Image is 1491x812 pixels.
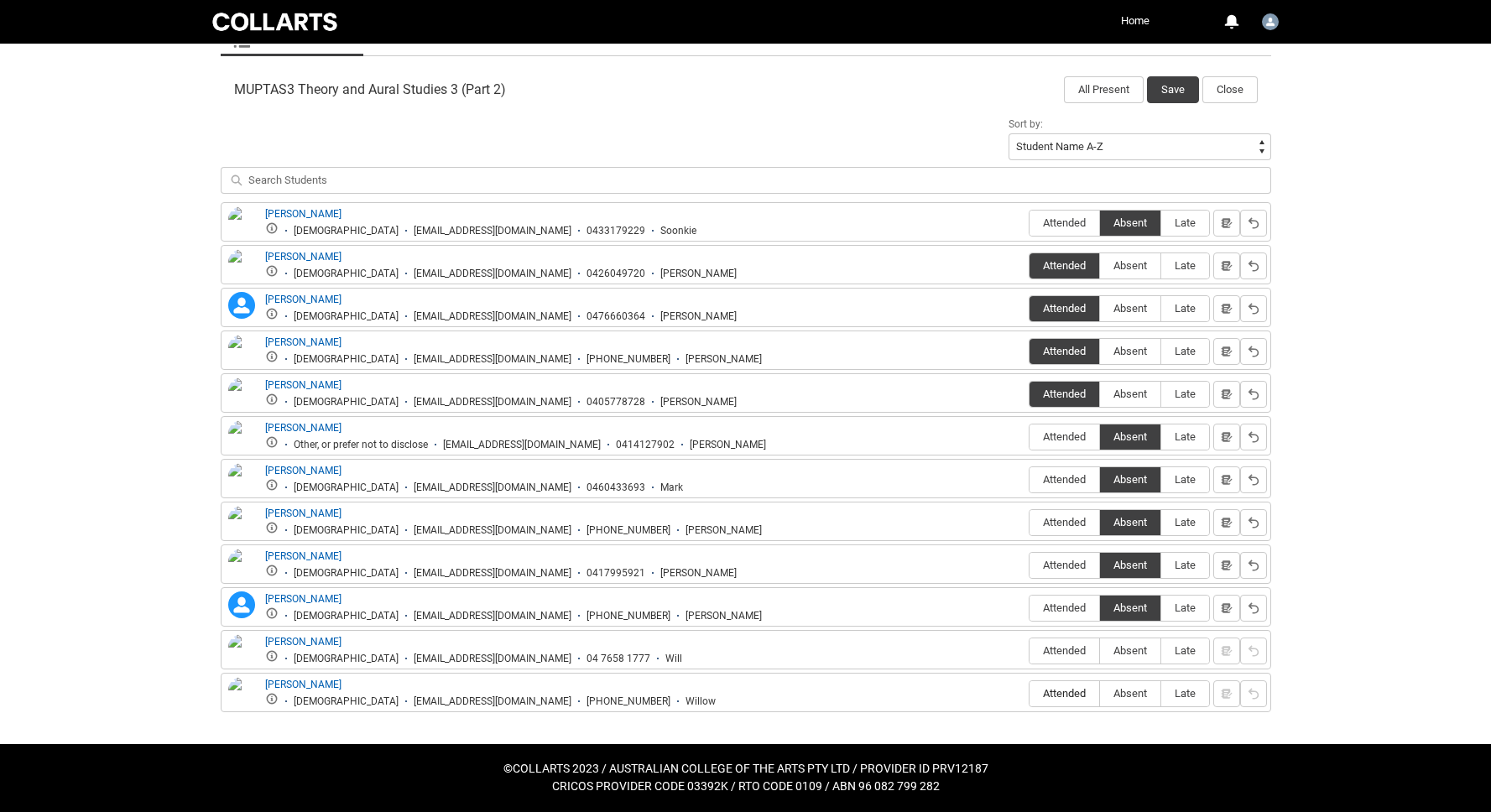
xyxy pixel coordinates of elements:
[616,439,675,451] div: 0414127902
[660,567,737,580] div: [PERSON_NAME]
[1100,516,1160,528] span: Absent
[1161,473,1209,486] span: Late
[228,634,255,671] img: William McPherson
[228,549,255,586] img: Sophie Salter
[265,379,341,391] a: [PERSON_NAME]
[1161,430,1209,443] span: Late
[414,396,571,409] div: [EMAIL_ADDRESS][DOMAIN_NAME]
[686,610,762,622] div: [PERSON_NAME]
[265,507,341,519] a: [PERSON_NAME]
[586,481,645,494] div: 0460433693
[294,268,399,280] div: [DEMOGRAPHIC_DATA]
[221,167,1271,194] input: Search Students
[294,353,399,366] div: [DEMOGRAPHIC_DATA]
[1100,473,1160,486] span: Absent
[665,653,682,665] div: Will
[234,81,506,98] span: MUPTAS3 Theory and Aural Studies 3 (Part 2)
[414,610,571,622] div: [EMAIL_ADDRESS][DOMAIN_NAME]
[414,481,571,494] div: [EMAIL_ADDRESS][DOMAIN_NAME]
[1240,466,1267,493] button: Reset
[414,225,571,237] div: [EMAIL_ADDRESS][DOMAIN_NAME]
[1161,601,1209,614] span: Late
[1030,345,1099,357] span: Attended
[414,567,571,580] div: [EMAIL_ADDRESS][DOMAIN_NAME]
[1240,381,1267,408] button: Reset
[294,225,399,237] div: [DEMOGRAPHIC_DATA]
[1213,509,1240,536] button: Notes
[414,353,571,366] div: [EMAIL_ADDRESS][DOMAIN_NAME]
[1258,7,1283,34] button: User Profile Lawrence.Folvig
[586,524,670,537] div: [PHONE_NUMBER]
[1213,595,1240,622] button: Notes
[294,439,428,451] div: Other, or prefer not to disclose
[1064,76,1144,103] button: All Present
[586,268,645,280] div: 0426049720
[660,310,737,323] div: [PERSON_NAME]
[1117,8,1154,34] a: Home
[265,422,341,434] a: [PERSON_NAME]
[1030,559,1099,571] span: Attended
[1240,680,1267,707] button: Reset
[1147,76,1199,103] button: Save
[660,481,683,494] div: Mark
[586,396,645,409] div: 0405778728
[265,679,341,690] a: [PERSON_NAME]
[1240,210,1267,237] button: Reset
[660,268,737,280] div: [PERSON_NAME]
[1213,338,1240,365] button: Notes
[228,206,255,255] img: Chun kee Teh
[414,524,571,537] div: [EMAIL_ADDRESS][DOMAIN_NAME]
[294,396,399,409] div: [DEMOGRAPHIC_DATA]
[1213,210,1240,237] button: Notes
[228,591,255,618] lightning-icon: Tobias Bruce
[1030,644,1099,657] span: Attended
[294,610,399,622] div: [DEMOGRAPHIC_DATA]
[1240,295,1267,322] button: Reset
[1240,338,1267,365] button: Reset
[1202,76,1258,103] button: Close
[228,506,255,543] img: Melodie Eldridge
[228,677,255,714] img: Willow Fowler
[265,593,341,605] a: [PERSON_NAME]
[1100,687,1160,700] span: Absent
[1161,644,1209,657] span: Late
[228,420,255,481] img: Lia Julianne Zuniga Rodriguez
[294,653,399,665] div: [DEMOGRAPHIC_DATA]
[1213,424,1240,450] button: Notes
[294,567,399,580] div: [DEMOGRAPHIC_DATA]
[1100,644,1160,657] span: Absent
[1030,388,1099,400] span: Attended
[1030,687,1099,700] span: Attended
[686,695,716,708] div: Willow
[294,524,399,537] div: [DEMOGRAPHIC_DATA]
[265,636,341,648] a: [PERSON_NAME]
[660,396,737,409] div: [PERSON_NAME]
[586,695,670,708] div: [PHONE_NUMBER]
[1161,302,1209,315] span: Late
[1030,473,1099,486] span: Attended
[1100,559,1160,571] span: Absent
[1030,601,1099,614] span: Attended
[1030,430,1099,443] span: Attended
[414,310,571,323] div: [EMAIL_ADDRESS][DOMAIN_NAME]
[660,225,696,237] div: Soonkie
[1240,252,1267,279] button: Reset
[228,249,255,286] img: Hadi Alao
[686,524,762,537] div: [PERSON_NAME]
[1030,259,1099,272] span: Attended
[294,310,399,323] div: [DEMOGRAPHIC_DATA]
[265,336,341,348] a: [PERSON_NAME]
[294,481,399,494] div: [DEMOGRAPHIC_DATA]
[1240,424,1267,450] button: Reset
[586,567,645,580] div: 0417995921
[1240,638,1267,664] button: Reset
[414,268,571,280] div: [EMAIL_ADDRESS][DOMAIN_NAME]
[1100,601,1160,614] span: Absent
[414,695,571,708] div: [EMAIL_ADDRESS][DOMAIN_NAME]
[1161,516,1209,528] span: Late
[1100,302,1160,315] span: Absent
[1161,216,1209,229] span: Late
[228,292,255,319] lightning-icon: Henry Howden
[1030,216,1099,229] span: Attended
[1100,216,1160,229] span: Absent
